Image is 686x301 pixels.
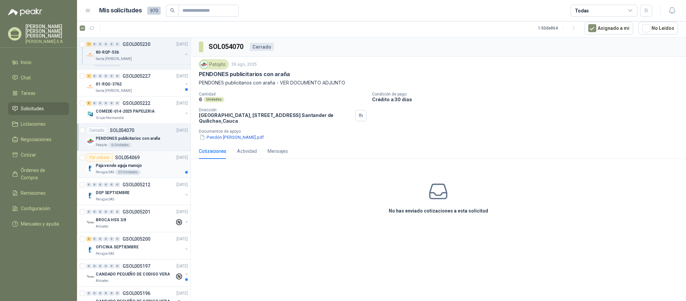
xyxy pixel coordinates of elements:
div: 0 [109,237,114,241]
div: 0 [103,42,108,47]
div: 0 [103,182,108,187]
p: [DATE] [176,41,188,48]
span: Chat [21,74,31,81]
div: 5 [86,101,91,106]
a: Inicio [8,56,69,69]
p: [DATE] [176,236,188,242]
div: 0 [115,237,120,241]
a: 0 0 0 0 0 0 GSOL005201[DATE] Company LogoBROCA HSS 3/8Almatec [86,208,189,229]
div: Mensajes [268,147,288,155]
p: [DATE] [176,127,188,134]
span: Licitaciones [21,120,46,128]
div: 0 [103,74,108,78]
img: Company Logo [86,246,94,254]
div: 0 [92,42,97,47]
p: Perugia SAS [96,170,114,175]
span: Negociaciones [21,136,52,143]
p: SOL054069 [115,155,140,160]
div: 1 [86,74,91,78]
div: 0 [115,101,120,106]
img: Company Logo [86,110,94,118]
p: PENDONES publicitarios con araña - VER DOCUMENTO ADJUNTO [199,79,678,86]
div: 3 [86,237,91,241]
a: 1 0 0 0 0 0 GSOL005227[DATE] Company Logo01-RQG-3762Santa [PERSON_NAME] [86,72,189,94]
p: Almatec [96,224,108,229]
div: 0 [98,74,103,78]
div: 0 [115,264,120,268]
p: GSOL005196 [123,291,150,296]
div: 0 [92,182,97,187]
div: 0 [109,74,114,78]
div: Actividad [237,147,257,155]
span: Solicitudes [21,105,44,112]
p: [DATE] [176,209,188,215]
a: Manuales y ayuda [8,218,69,230]
div: Cerrado [86,126,107,134]
p: GSOL005230 [123,42,150,47]
div: 0 [86,182,91,187]
p: Grupo Normandía [96,115,124,121]
h3: No has enviado cotizaciones a esta solicitud [389,207,488,215]
div: 0 [92,74,97,78]
div: 1 - 50 de 864 [538,23,579,34]
p: Perugia SAS [96,251,114,256]
p: SOL054070 [110,128,134,133]
div: 0 [98,291,103,296]
p: [DATE] [176,155,188,161]
div: 0 [103,264,108,268]
h3: SOL054070 [209,42,244,52]
p: Almatec [96,278,108,284]
img: Company Logo [86,191,94,199]
div: 0 [109,264,114,268]
p: Patojito [96,142,107,148]
div: 0 [103,237,108,241]
a: 3 0 0 0 0 0 GSOL005200[DATE] Company LogoOFICINA SEPTIEMBREPerugia SAS [86,235,189,256]
div: Todas [575,7,589,14]
p: PENDONES publicitarios con araña [199,71,290,78]
div: 0 [115,291,120,296]
div: 0 [92,237,97,241]
div: Por cotizar [86,154,112,162]
p: Santa [PERSON_NAME] [96,88,132,94]
p: [DATE] [176,73,188,79]
div: 0 [92,101,97,106]
img: Company Logo [200,61,208,68]
p: COMEDE-014-2025 PAPELERIA [96,108,155,115]
p: Documentos de apoyo [199,129,683,134]
div: Unidades [204,97,224,102]
a: Solicitudes [8,102,69,115]
p: 6 [199,97,202,102]
span: search [170,8,175,13]
div: Cotizaciones [199,147,226,155]
span: Tareas [21,89,35,97]
img: Company Logo [86,83,94,91]
p: 29 ago, 2025 [231,61,257,68]
h1: Mis solicitudes [99,6,142,15]
a: Cotizar [8,148,69,161]
p: [DATE] [176,100,188,107]
p: OFICINA SEPTIEMBRE [96,244,139,250]
p: 80-RQP-536 [96,49,119,56]
a: Negociaciones [8,133,69,146]
div: 0 [103,101,108,106]
img: Company Logo [86,51,94,59]
div: 0 [109,182,114,187]
p: CANDADO PEQUEÑO DE CODIGO VERA [96,271,170,278]
p: Paja vende aguja manojo [96,163,142,169]
div: 0 [109,101,114,106]
img: Company Logo [86,137,94,145]
div: 0 [86,209,91,214]
img: Logo peakr [8,8,42,16]
p: Condición de pago [372,92,683,97]
div: 0 [115,42,120,47]
div: 0 [86,264,91,268]
div: 0 [98,264,103,268]
div: 6 Unidades [108,142,132,148]
p: Dirección [199,108,353,112]
a: Remisiones [8,187,69,199]
p: GSOL005201 [123,209,150,214]
a: CerradoSOL054070[DATE] Company LogoPENDONES publicitarios con arañaPatojito6 Unidades [77,124,190,151]
div: Cerrado [250,43,274,51]
div: 0 [92,264,97,268]
p: BROCA HSS 3/8 [96,217,126,223]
